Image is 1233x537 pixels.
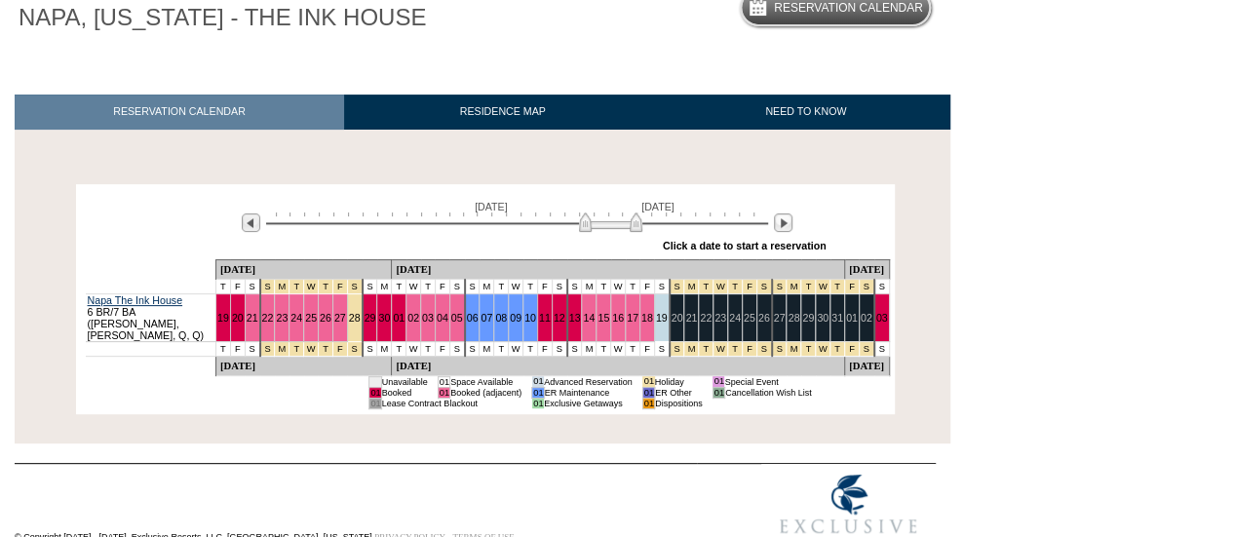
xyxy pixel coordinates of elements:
a: Napa The Ink House [88,294,183,306]
a: 21 [247,312,258,324]
td: 27 [772,293,787,341]
td: Christmas 2026 [699,341,713,356]
td: F [230,341,245,356]
td: S [465,279,480,293]
a: 19 [656,312,668,324]
td: Thanksgiving 2026 [289,279,304,293]
td: 01 [532,398,544,408]
td: T [626,341,640,356]
a: 16 [612,312,624,324]
td: Booked [381,387,428,398]
td: Christmas 2026 [699,279,713,293]
td: Booked (adjacent) [450,387,522,398]
td: W [406,341,421,356]
td: 23 [713,293,728,341]
td: Lease Contract Blackout [381,398,521,408]
td: 01 [369,398,381,408]
td: Thanksgiving 2026 [289,341,304,356]
td: New Year's 2026/2027 [844,279,859,293]
td: Holiday [655,376,703,387]
td: 01 [713,376,724,387]
td: S [567,279,582,293]
td: Cancellation Wish List [724,387,811,398]
td: M [377,279,392,293]
td: F [537,279,552,293]
td: 21 [684,293,699,341]
td: Exclusive Getaways [544,398,633,408]
td: Christmas 2026 [742,279,756,293]
td: 01 [438,376,449,387]
div: Click a date to start a reservation [663,240,827,251]
td: T [215,341,230,356]
td: M [480,341,494,356]
td: [DATE] [392,356,845,375]
td: Thanksgiving 2026 [260,279,275,293]
td: T [421,341,436,356]
a: 01 [393,312,405,324]
a: 30 [378,312,390,324]
td: New Year's 2026/2027 [787,341,801,356]
td: New Year's 2026/2027 [859,341,873,356]
td: 20 [670,293,684,341]
a: 17 [627,312,638,324]
td: F [435,279,449,293]
td: M [480,279,494,293]
td: 24 [728,293,743,341]
td: Christmas 2026 [713,341,728,356]
td: 26 [756,293,771,341]
a: 07 [481,312,492,324]
td: Christmas 2026 [684,279,699,293]
td: New Year's 2026/2027 [859,279,873,293]
td: New Year's 2026/2027 [801,341,816,356]
td: S [567,341,582,356]
td: T [523,279,538,293]
td: W [611,279,626,293]
a: 19 [217,312,229,324]
td: New Year's 2026/2027 [772,279,787,293]
img: Next [774,213,792,232]
td: 01 [369,387,381,398]
img: Previous [242,213,260,232]
a: 18 [641,312,653,324]
span: [DATE] [641,201,674,212]
a: 25 [305,312,317,324]
td: Thanksgiving 2026 [318,341,332,356]
td: New Year's 2026/2027 [830,279,845,293]
td: Thanksgiving 2026 [260,341,275,356]
td: Advanced Reservation [544,376,633,387]
td: T [494,341,509,356]
td: T [392,341,406,356]
td: 01 [369,376,381,387]
td: S [654,279,669,293]
td: Thanksgiving 2026 [318,279,332,293]
a: 26 [320,312,331,324]
a: 03 [422,312,434,324]
td: Christmas 2026 [728,341,743,356]
td: S [363,341,377,356]
td: T [523,341,538,356]
td: T [392,279,406,293]
a: 12 [554,312,565,324]
td: 31 [830,293,845,341]
td: 6 BR/7 BA ([PERSON_NAME], [PERSON_NAME], Q, Q) [86,293,216,341]
h5: Reservation Calendar [774,2,923,15]
td: T [626,279,640,293]
td: T [494,279,509,293]
a: 05 [451,312,463,324]
td: 01 [642,376,654,387]
td: W [611,341,626,356]
a: 06 [467,312,479,324]
td: ER Maintenance [544,387,633,398]
td: Christmas 2026 [670,341,684,356]
td: New Year's 2026/2027 [844,341,859,356]
td: M [582,279,597,293]
td: Thanksgiving 2026 [275,279,289,293]
a: 08 [495,312,507,324]
td: ER Other [655,387,703,398]
td: S [552,279,566,293]
td: F [639,341,654,356]
td: M [582,341,597,356]
td: 01 [532,387,544,398]
span: [DATE] [475,201,508,212]
a: 29 [365,312,376,324]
